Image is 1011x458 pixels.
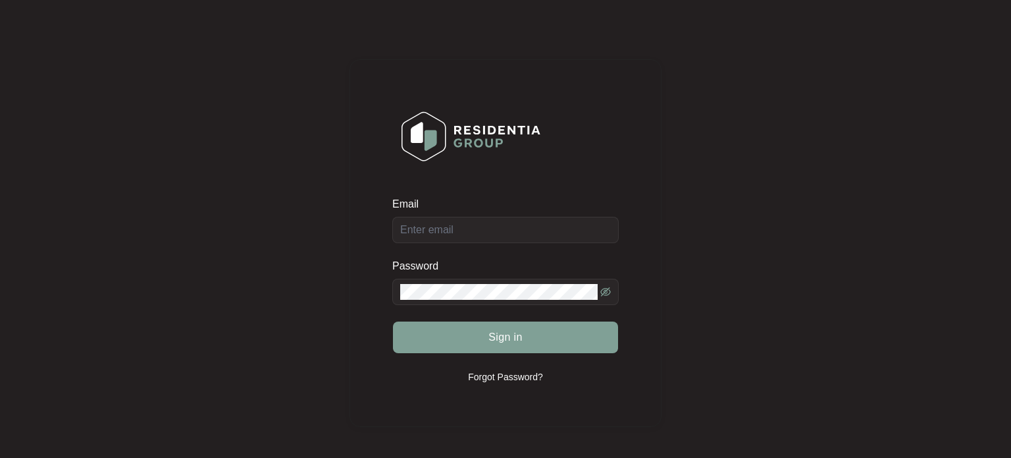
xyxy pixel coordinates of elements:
[392,217,619,243] input: Email
[600,287,611,297] span: eye-invisible
[393,322,618,353] button: Sign in
[468,370,543,384] p: Forgot Password?
[392,198,428,211] label: Email
[393,103,549,170] img: Login Logo
[392,260,448,273] label: Password
[488,329,523,345] span: Sign in
[400,284,598,300] input: Password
